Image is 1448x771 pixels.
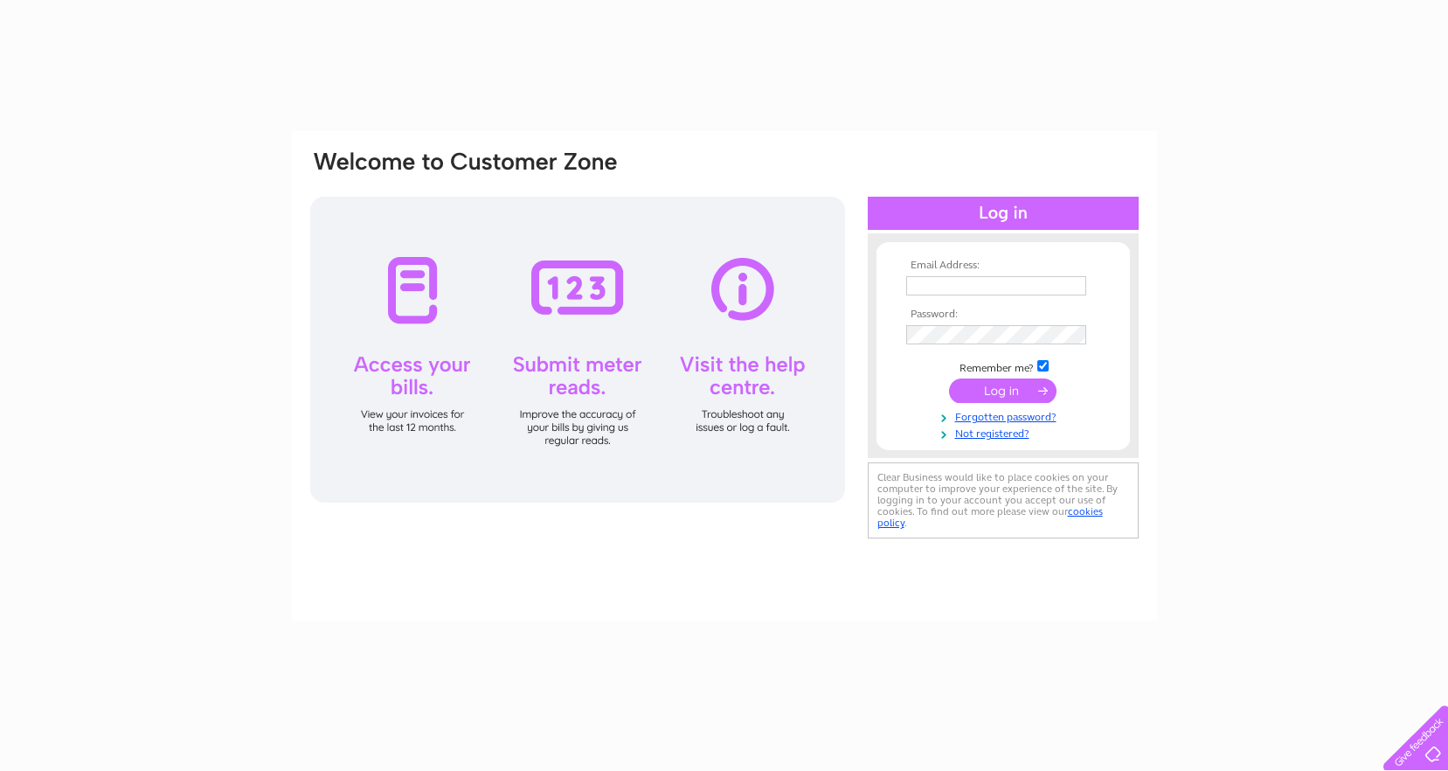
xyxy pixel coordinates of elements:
a: Forgotten password? [906,407,1105,424]
th: Password: [902,309,1105,321]
a: cookies policy [877,505,1103,529]
a: Not registered? [906,424,1105,441]
th: Email Address: [902,260,1105,272]
input: Submit [949,379,1057,403]
div: Clear Business would like to place cookies on your computer to improve your experience of the sit... [868,462,1139,538]
td: Remember me? [902,358,1105,375]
